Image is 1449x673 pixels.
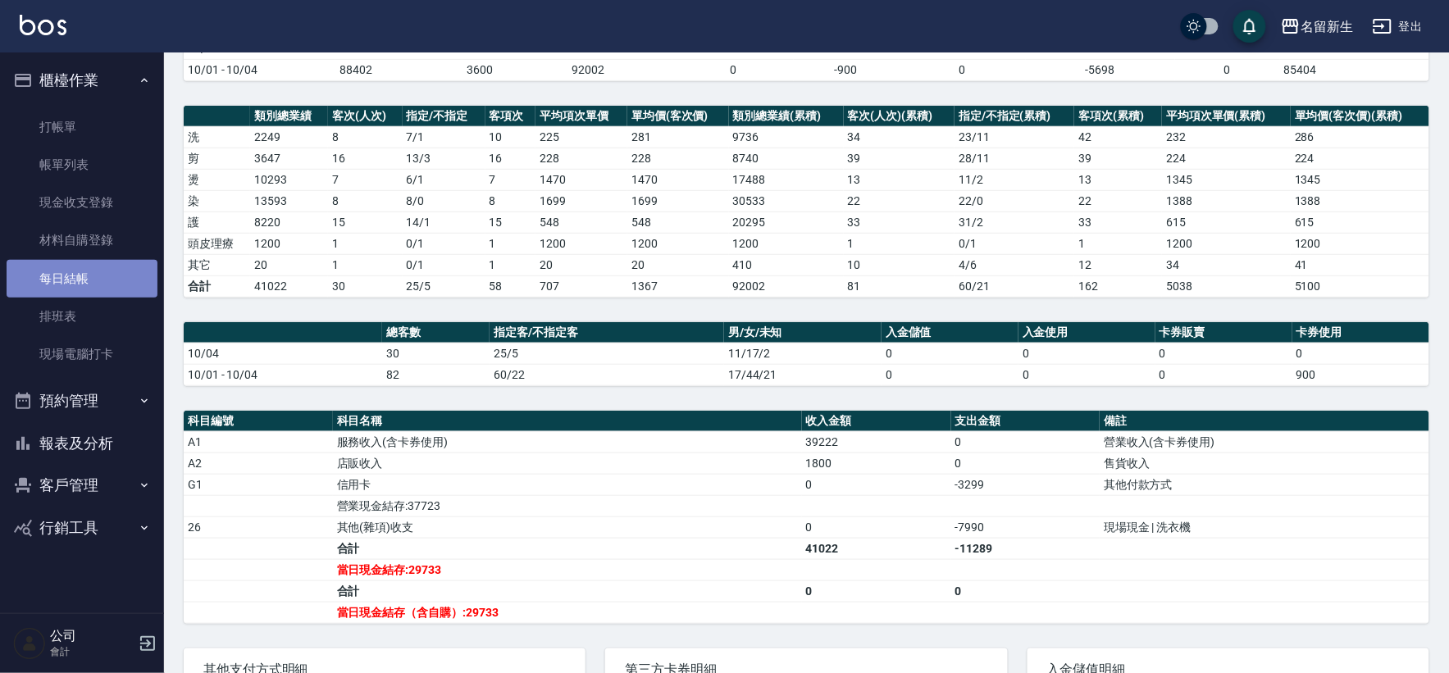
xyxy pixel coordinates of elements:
[250,254,328,275] td: 20
[328,106,402,127] th: 客次(人次)
[7,335,157,373] a: 現場電腦打卡
[844,169,955,190] td: 13
[328,233,402,254] td: 1
[333,538,802,559] td: 合計
[250,233,328,254] td: 1200
[485,275,536,297] td: 58
[1100,474,1429,495] td: 其他付款方式
[7,507,157,549] button: 行銷工具
[955,190,1074,211] td: 22 / 0
[844,126,955,148] td: 34
[1074,190,1162,211] td: 22
[333,411,802,432] th: 科目名稱
[333,431,802,452] td: 服務收入(含卡券使用)
[844,211,955,233] td: 33
[1366,11,1429,42] button: 登出
[802,516,951,538] td: 0
[1074,254,1162,275] td: 12
[333,452,802,474] td: 店販收入
[490,364,724,385] td: 60/22
[333,474,802,495] td: 信用卡
[485,190,536,211] td: 8
[1100,452,1429,474] td: 售貨收入
[7,221,157,259] a: 材料自購登錄
[1280,59,1429,80] td: 85404
[184,452,333,474] td: A2
[328,211,402,233] td: 15
[403,233,485,254] td: 0 / 1
[899,59,1026,80] td: 0
[1162,126,1291,148] td: 232
[844,148,955,169] td: 39
[403,148,485,169] td: 13 / 3
[485,254,536,275] td: 1
[955,106,1074,127] th: 指定/不指定(累積)
[1291,126,1429,148] td: 286
[882,343,1018,364] td: 0
[184,343,382,364] td: 10/04
[535,233,627,254] td: 1200
[1292,322,1429,343] th: 卡券使用
[328,190,402,211] td: 8
[1100,431,1429,452] td: 營業收入(含卡券使用)
[844,275,955,297] td: 81
[250,106,328,127] th: 類別總業績
[184,364,382,385] td: 10/01 - 10/04
[184,322,1429,386] table: a dense table
[1162,211,1291,233] td: 615
[184,169,250,190] td: 燙
[729,190,844,211] td: 30533
[184,233,250,254] td: 頭皮理療
[1074,148,1162,169] td: 39
[7,464,157,507] button: 客戶管理
[333,559,802,580] td: 當日現金結存:29733
[567,59,672,80] td: 92002
[955,126,1074,148] td: 23 / 11
[7,146,157,184] a: 帳單列表
[1292,364,1429,385] td: 900
[1018,343,1155,364] td: 0
[535,169,627,190] td: 1470
[184,411,333,432] th: 科目編號
[250,190,328,211] td: 13593
[535,211,627,233] td: 548
[1291,275,1429,297] td: 5100
[1155,343,1292,364] td: 0
[1074,126,1162,148] td: 42
[328,126,402,148] td: 8
[20,15,66,35] img: Logo
[535,254,627,275] td: 20
[1074,211,1162,233] td: 33
[951,538,1100,559] td: -11289
[382,343,490,364] td: 30
[250,211,328,233] td: 8220
[184,275,250,297] td: 合計
[724,364,882,385] td: 17/44/21
[7,108,157,146] a: 打帳單
[403,275,485,297] td: 25/5
[184,516,333,538] td: 26
[729,169,844,190] td: 17488
[729,233,844,254] td: 1200
[1018,364,1155,385] td: 0
[250,148,328,169] td: 3647
[802,474,951,495] td: 0
[250,169,328,190] td: 10293
[328,254,402,275] td: 1
[7,260,157,298] a: 每日結帳
[1162,233,1291,254] td: 1200
[50,644,134,659] p: 會計
[627,254,729,275] td: 20
[250,126,328,148] td: 2249
[955,275,1074,297] td: 60/21
[729,254,844,275] td: 410
[627,169,729,190] td: 1470
[184,474,333,495] td: G1
[951,431,1100,452] td: 0
[335,59,462,80] td: 88402
[951,516,1100,538] td: -7990
[535,106,627,127] th: 平均項次單價
[184,211,250,233] td: 護
[328,148,402,169] td: 16
[729,126,844,148] td: 9736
